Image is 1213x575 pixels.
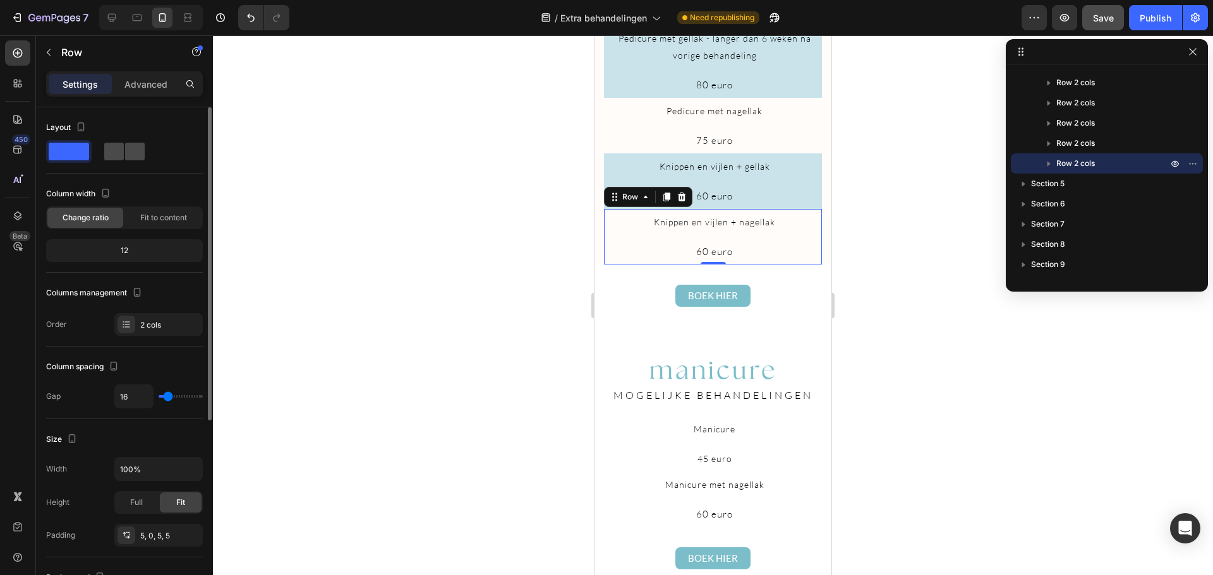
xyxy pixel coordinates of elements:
[1129,5,1182,30] button: Publish
[1031,177,1065,190] span: Section 5
[140,212,187,223] span: Fit to content
[124,78,167,91] p: Advanced
[1056,137,1095,150] span: Row 2 cols
[46,497,69,508] div: Height
[63,212,109,223] span: Change ratio
[63,78,98,91] p: Settings
[1170,513,1200,543] div: Open Intercom Messenger
[176,497,185,508] span: Fit
[1031,198,1065,210] span: Section 6
[1056,97,1095,109] span: Row 2 cols
[1093,13,1114,23] span: Save
[46,530,75,541] div: Padding
[115,385,153,408] input: Auto
[9,231,30,241] div: Beta
[690,12,754,23] span: Need republishing
[61,45,169,60] p: Row
[1056,157,1095,170] span: Row 2 cols
[1031,218,1065,230] span: Section 7
[5,5,94,30] button: 7
[560,11,647,25] span: Extra behandelingen
[1056,117,1095,129] span: Row 2 cols
[46,186,113,203] div: Column width
[46,285,145,302] div: Columns management
[1031,238,1065,251] span: Section 8
[115,458,202,480] input: Auto
[1031,258,1065,271] span: Section 9
[1140,11,1171,25] div: Publish
[594,35,831,575] iframe: Design area
[140,319,200,331] div: 2 cols
[1056,76,1095,89] span: Row 2 cols
[46,431,80,448] div: Size
[49,242,200,259] div: 12
[46,119,88,136] div: Layout
[238,5,289,30] div: Undo/Redo
[83,10,88,25] p: 7
[46,463,67,475] div: Width
[140,530,200,542] div: 5, 0, 5, 5
[46,319,67,330] div: Order
[46,391,61,402] div: Gap
[12,134,30,145] div: 450
[130,497,143,508] span: Full
[555,11,558,25] span: /
[1082,5,1124,30] button: Save
[46,359,121,376] div: Column spacing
